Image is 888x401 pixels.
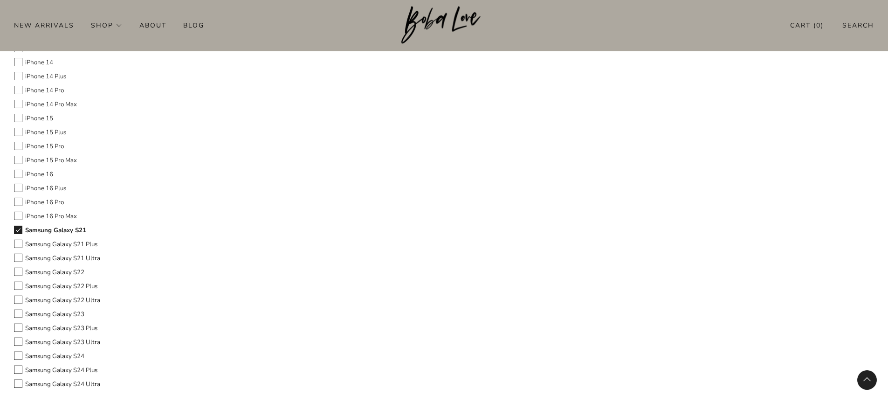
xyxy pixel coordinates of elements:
label: iPhone 16 Pro [14,197,175,208]
label: iPhone 16 Plus [14,183,175,194]
label: Samsung Galaxy S24 [14,351,175,362]
label: Samsung Galaxy S23 [14,309,175,320]
label: iPhone 16 [14,169,175,180]
label: Samsung Galaxy S24 Plus [14,365,175,376]
a: Cart [790,18,824,33]
back-to-top-button: Back to top [857,370,877,390]
label: iPhone 15 [14,113,175,124]
label: iPhone 14 Pro [14,85,175,96]
a: Search [842,18,874,33]
label: Samsung Galaxy S22 Plus [14,281,175,292]
label: iPhone 15 Plus [14,127,175,138]
label: iPhone 16 Pro Max [14,211,175,222]
label: iPhone 14 [14,57,175,68]
label: iPhone 15 Pro Max [14,155,175,166]
a: Boba Love [401,6,487,45]
label: iPhone 14 Pro Max [14,99,175,110]
label: iPhone 15 Pro [14,141,175,152]
label: Samsung Galaxy S22 [14,267,175,278]
items-count: 0 [816,21,821,30]
label: Samsung Galaxy S23 Ultra [14,337,175,348]
label: iPhone 14 Plus [14,71,175,82]
label: Samsung Galaxy S24 Ultra [14,379,175,390]
img: Boba Love [401,6,487,44]
label: Samsung Galaxy S21 [14,225,175,236]
a: Blog [183,18,204,33]
label: Samsung Galaxy S22 Ultra [14,295,175,306]
a: New Arrivals [14,18,74,33]
label: Samsung Galaxy S21 Ultra [14,253,175,264]
a: About [139,18,166,33]
label: Samsung Galaxy S21 Plus [14,239,175,250]
a: Shop [91,18,123,33]
label: Samsung Galaxy S23 Plus [14,323,175,334]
